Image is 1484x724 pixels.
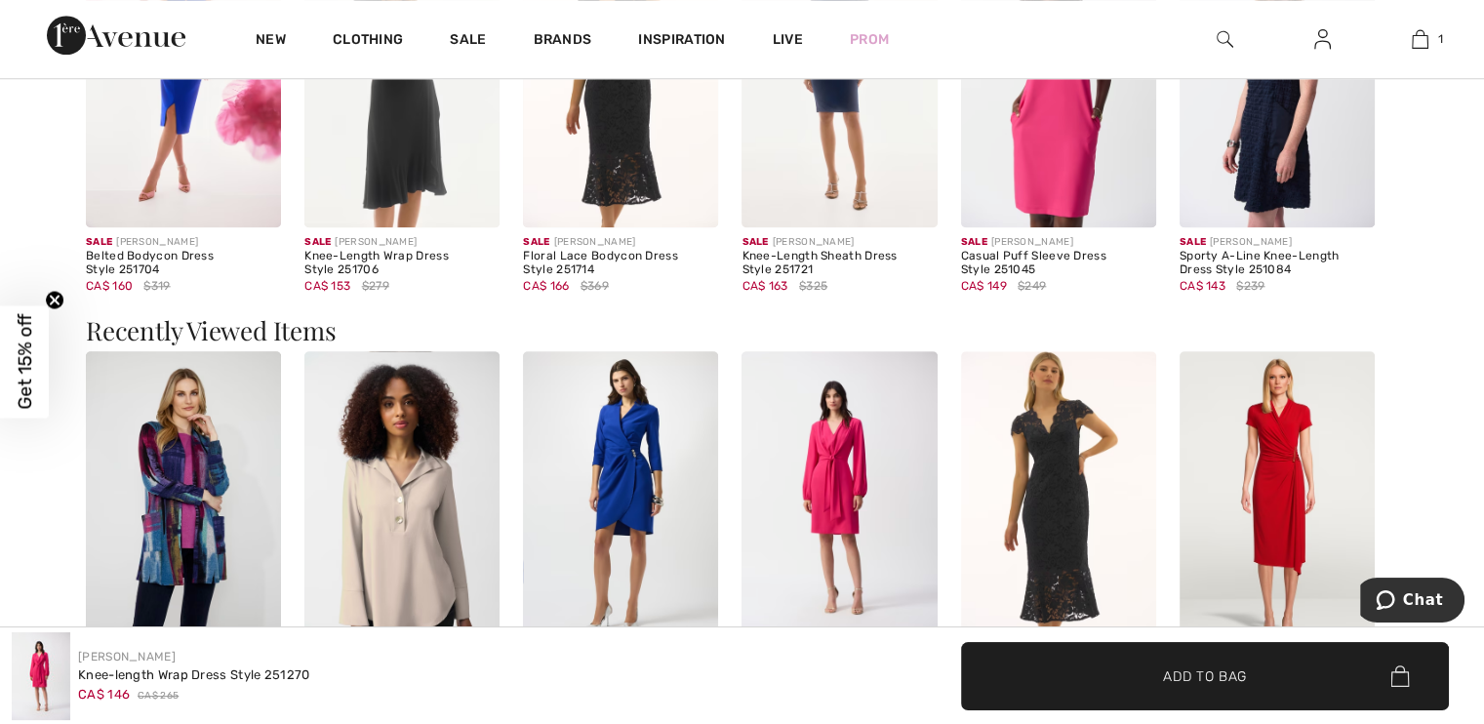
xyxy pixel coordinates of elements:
a: Brands [534,31,592,52]
span: Sale [961,236,987,248]
iframe: Opens a widget where you can chat to one of our agents [1360,578,1464,626]
h3: Recently Viewed Items [86,318,1398,343]
span: $369 [581,277,609,295]
span: 1 [1438,30,1443,48]
span: Sale [742,236,768,248]
span: CA$ 265 [138,689,179,704]
span: Sale [86,236,112,248]
img: Knee-Length Wrap Dress Style 251270 [742,351,937,644]
button: Close teaser [45,291,64,310]
span: $325 [799,277,827,295]
div: Casual Puff Sleeve Dress Style 251045 [961,250,1156,277]
img: Knee-Length Wrap Dress Style 253131 [523,351,718,644]
img: My Info [1314,27,1331,51]
span: $249 [1018,277,1046,295]
img: Knee-Length Wrap Dress Style 251278X [1180,351,1375,644]
a: [PERSON_NAME] [78,650,176,664]
div: [PERSON_NAME] [742,235,937,250]
a: Sale [450,31,486,52]
span: CA$ 146 [78,687,130,702]
div: [PERSON_NAME] [523,235,718,250]
span: CA$ 149 [961,279,1007,293]
div: [PERSON_NAME] [86,235,281,250]
img: Bag.svg [1390,665,1409,687]
img: Open-front Relaxed Fit Cardigan Style 34002 [86,351,281,644]
span: CA$ 163 [742,279,787,293]
div: [PERSON_NAME] [1180,235,1375,250]
span: Get 15% off [14,314,36,410]
a: Live [773,29,803,50]
span: Sale [1180,236,1206,248]
span: CA$ 166 [523,279,569,293]
span: Add to Bag [1163,665,1247,686]
img: 1ère Avenue [47,16,185,55]
div: [PERSON_NAME] [961,235,1156,250]
a: Sign In [1299,27,1346,52]
div: Floral Lace Bodycon Dress Style 251714 [523,250,718,277]
a: New [256,31,286,52]
span: $279 [362,277,389,295]
a: 1 [1372,27,1467,51]
button: Add to Bag [961,642,1449,710]
span: CA$ 153 [304,279,350,293]
img: Knee-Length Wrap Dress Style 251270 [12,632,70,720]
span: CA$ 160 [86,279,133,293]
img: Floral Lace Bodycon Dress Style 251714 [961,351,1156,644]
div: Knee-Length Wrap Dress Style 251706 [304,250,500,277]
div: Knee-Length Sheath Dress Style 251721 [742,250,937,277]
img: search the website [1217,27,1233,51]
div: Knee-length Wrap Dress Style 251270 [78,665,310,685]
div: Belted Bodycon Dress Style 251704 [86,250,281,277]
span: $239 [1236,277,1264,295]
a: Prom [850,29,889,50]
img: My Bag [1412,27,1428,51]
a: Clothing [333,31,403,52]
span: $319 [143,277,170,295]
span: Inspiration [638,31,725,52]
span: Sale [523,236,549,248]
span: CA$ 143 [1180,279,1225,293]
div: [PERSON_NAME] [304,235,500,250]
div: Sporty A-Line Knee-Length Dress Style 251084 [1180,250,1375,277]
img: Classic Long-Sleeve Shirt Style 251079 [304,351,500,644]
span: Sale [304,236,331,248]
